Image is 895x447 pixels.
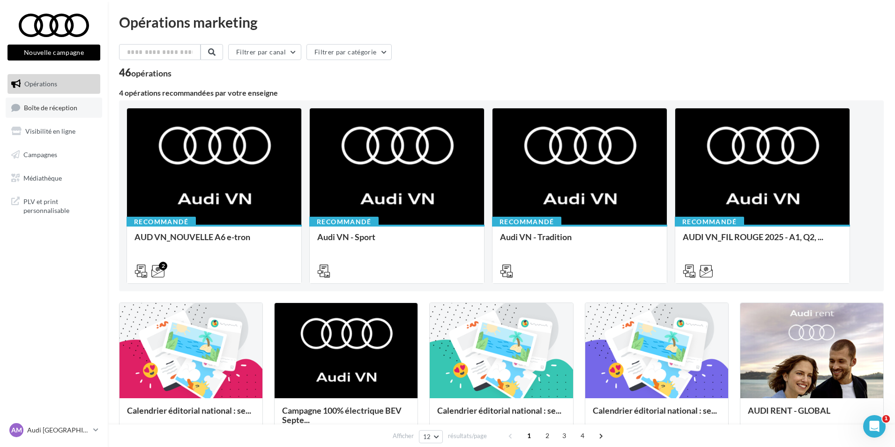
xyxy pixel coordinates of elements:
button: 12 [419,430,443,443]
span: Opérations [24,80,57,88]
span: AUDI RENT - GLOBAL [748,405,830,416]
span: 4 [575,428,590,443]
span: Campagne 100% électrique BEV Septe... [282,405,402,425]
div: Recommandé [127,217,196,227]
span: AUD VN_NOUVELLE A6 e-tron [134,232,250,242]
span: Audi VN - Sport [317,232,375,242]
span: 3 [557,428,572,443]
div: 46 [119,68,172,78]
span: résultats/page [448,432,487,440]
div: Opérations marketing [119,15,884,29]
span: AM [11,425,22,435]
div: 2 [159,262,167,270]
a: Campagnes [6,145,102,165]
div: 4 opérations recommandées par votre enseigne [119,89,884,97]
div: Recommandé [675,217,744,227]
span: 1 [882,415,890,423]
a: AM Audi [GEOGRAPHIC_DATA] [7,421,100,439]
span: 2 [540,428,555,443]
span: AUDI VN_FIL ROUGE 2025 - A1, Q2, ... [683,232,823,242]
span: Campagnes [23,151,57,159]
iframe: Intercom live chat [863,415,886,438]
button: Filtrer par catégorie [306,44,392,60]
a: Opérations [6,74,102,94]
p: Audi [GEOGRAPHIC_DATA] [27,425,89,435]
div: Recommandé [309,217,379,227]
span: Médiathèque [23,174,62,182]
a: PLV et print personnalisable [6,191,102,219]
span: Boîte de réception [24,103,77,111]
span: Audi VN - Tradition [500,232,572,242]
span: Calendrier éditorial national : se... [437,405,561,416]
button: Filtrer par canal [228,44,301,60]
span: Calendrier éditorial national : se... [593,405,717,416]
span: Calendrier éditorial national : se... [127,405,251,416]
span: Visibilité en ligne [25,127,75,135]
div: Recommandé [492,217,561,227]
button: Nouvelle campagne [7,45,100,61]
span: PLV et print personnalisable [23,195,97,215]
a: Boîte de réception [6,98,102,118]
span: Afficher [393,432,414,440]
span: 1 [522,428,537,443]
span: 12 [423,433,431,440]
a: Médiathèque [6,168,102,188]
a: Visibilité en ligne [6,121,102,141]
div: opérations [131,69,172,77]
